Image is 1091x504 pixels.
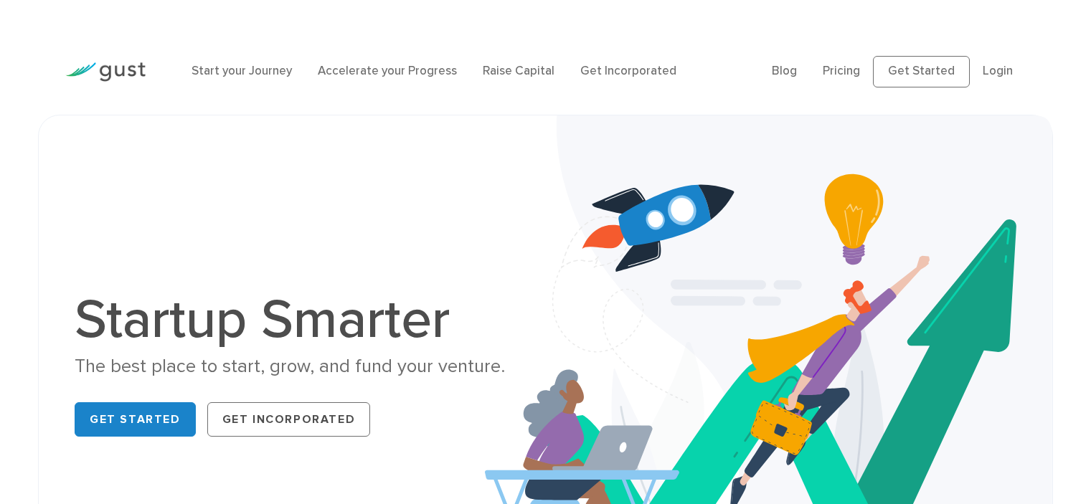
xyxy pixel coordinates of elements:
a: Pricing [823,64,860,78]
div: The best place to start, grow, and fund your venture. [75,354,534,379]
a: Start your Journey [192,64,292,78]
a: Accelerate your Progress [318,64,457,78]
a: Login [983,64,1013,78]
img: Gust Logo [65,62,146,82]
a: Get Incorporated [207,402,371,437]
h1: Startup Smarter [75,293,534,347]
a: Blog [772,64,797,78]
a: Raise Capital [483,64,554,78]
a: Get Incorporated [580,64,676,78]
a: Get Started [873,56,970,87]
a: Get Started [75,402,196,437]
